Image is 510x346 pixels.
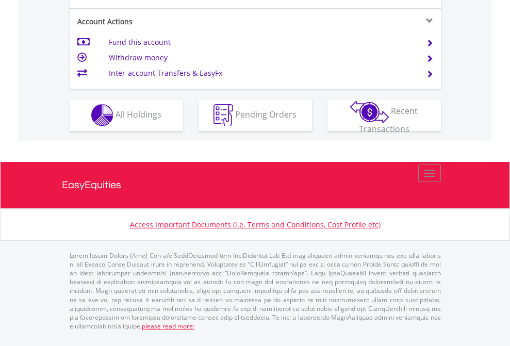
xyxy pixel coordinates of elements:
[235,109,297,120] span: Pending Orders
[199,100,312,131] button: Pending Orders
[70,100,183,131] button: All Holdings
[109,35,414,50] td: Fund this account
[70,251,441,331] p: Lorem Ipsum Dolors (Ame) Con a/e SeddOeiusmod tem InciDiduntut Lab Etd mag aliquaen admin veniamq...
[62,162,449,208] a: EasyEquities
[213,104,233,126] img: pending_instructions-wht.png
[91,104,113,126] img: holdings-wht.png
[327,100,441,131] button: Recent Transactions
[109,50,414,65] td: Withdraw money
[130,220,381,229] a: Access Important Documents (i.e. Terms and Conditions, Cost Profile etc)
[70,17,255,27] div: Account Actions
[359,105,418,135] span: Recent Transactions
[109,65,414,81] td: Inter-account Transfers & EasyFx
[350,101,389,123] img: transactions-zar-wht.png
[142,322,194,331] a: please read more:
[116,109,161,120] span: All Holdings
